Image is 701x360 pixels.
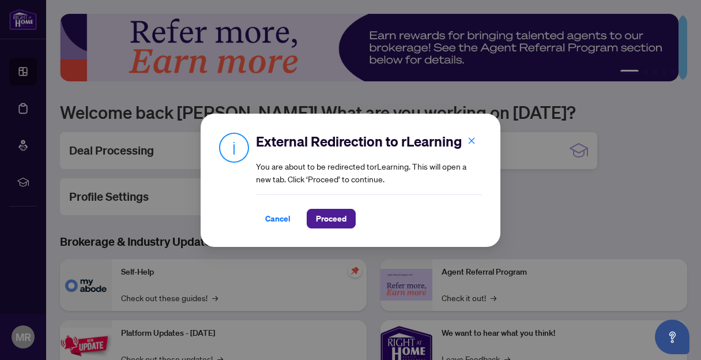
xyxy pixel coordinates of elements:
button: Cancel [256,209,300,228]
span: close [468,136,476,144]
span: Cancel [265,209,291,228]
h2: External Redirection to rLearning [256,132,482,151]
button: Proceed [307,209,356,228]
span: Proceed [316,209,346,228]
button: Open asap [655,320,689,354]
div: You are about to be redirected to rLearning . This will open a new tab. Click ‘Proceed’ to continue. [256,132,482,228]
img: Info Icon [219,132,249,163]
